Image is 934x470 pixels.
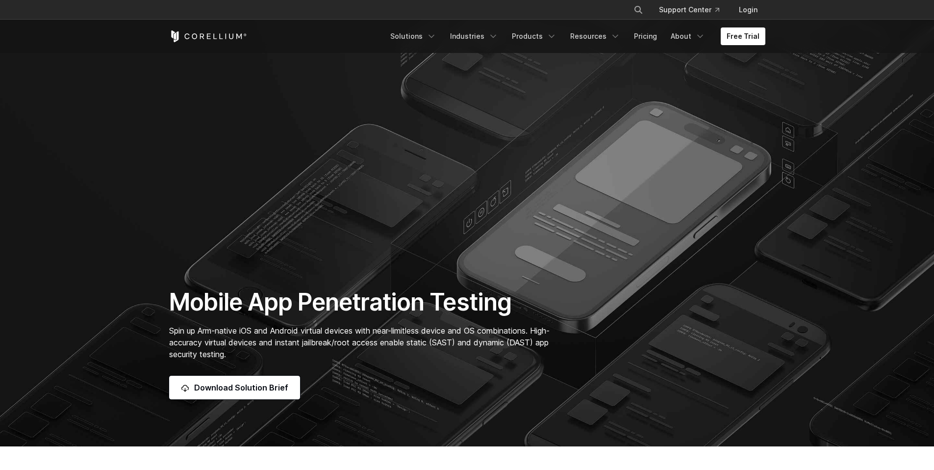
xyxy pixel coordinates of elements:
[506,27,562,45] a: Products
[630,1,647,19] button: Search
[384,27,442,45] a: Solutions
[622,1,765,19] div: Navigation Menu
[665,27,711,45] a: About
[169,287,560,317] h1: Mobile App Penetration Testing
[564,27,626,45] a: Resources
[169,30,247,42] a: Corellium Home
[651,1,727,19] a: Support Center
[194,382,288,393] span: Download Solution Brief
[731,1,765,19] a: Login
[384,27,765,45] div: Navigation Menu
[169,326,550,359] span: Spin up Arm-native iOS and Android virtual devices with near-limitless device and OS combinations...
[721,27,765,45] a: Free Trial
[169,376,300,399] a: Download Solution Brief
[628,27,663,45] a: Pricing
[444,27,504,45] a: Industries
